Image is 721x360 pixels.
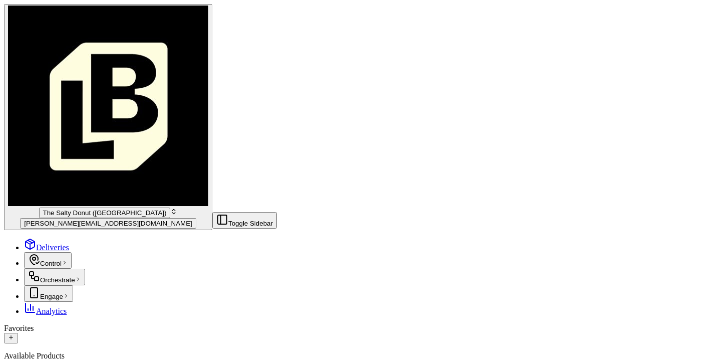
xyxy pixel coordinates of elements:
[4,324,717,333] div: Favorites
[36,307,67,315] span: Analytics
[43,209,167,217] span: The Salty Donut ([GEOGRAPHIC_DATA])
[212,212,277,229] button: Toggle Sidebar
[24,307,67,315] a: Analytics
[24,243,69,252] a: Deliveries
[36,243,69,252] span: Deliveries
[24,220,192,227] span: [PERSON_NAME][EMAIL_ADDRESS][DOMAIN_NAME]
[24,285,73,302] button: Engage
[228,220,273,227] span: Toggle Sidebar
[4,4,212,230] button: The Salty Donut (West Palm Beach)The Salty Donut ([GEOGRAPHIC_DATA])[PERSON_NAME][EMAIL_ADDRESS][...
[40,293,63,300] span: Engage
[39,208,171,218] button: The Salty Donut ([GEOGRAPHIC_DATA])
[24,269,85,285] button: Orchestrate
[8,6,208,206] img: The Salty Donut (West Palm Beach)
[20,218,196,229] button: [PERSON_NAME][EMAIL_ADDRESS][DOMAIN_NAME]
[24,252,72,269] button: Control
[40,260,62,267] span: Control
[40,276,75,284] span: Orchestrate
